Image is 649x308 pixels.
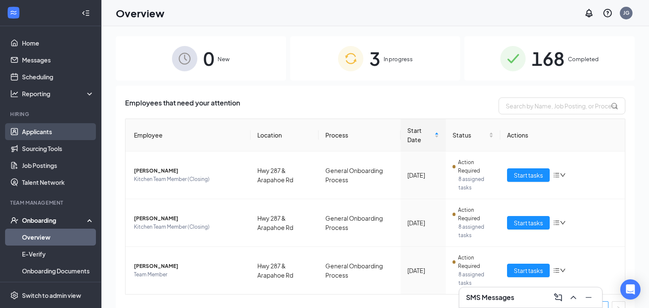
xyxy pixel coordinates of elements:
[319,119,401,151] th: Process
[560,172,566,178] span: down
[553,267,560,274] span: bars
[458,270,494,287] span: 8 assigned tasks
[22,262,94,279] a: Onboarding Documents
[568,292,578,303] svg: ChevronUp
[22,157,94,174] a: Job Postings
[22,291,81,300] div: Switch to admin view
[458,223,494,240] span: 8 assigned tasks
[82,9,90,17] svg: Collapse
[251,199,319,247] td: Hwy 287 & Arapahoe Rd
[22,229,94,246] a: Overview
[22,123,94,140] a: Applicants
[553,292,563,303] svg: ComposeMessage
[551,291,565,304] button: ComposeMessage
[251,119,319,151] th: Location
[22,140,94,157] a: Sourcing Tools
[458,158,493,175] span: Action Required
[125,119,251,151] th: Employee
[507,168,550,182] button: Start tasks
[251,151,319,199] td: Hwy 287 & Arapahoe Rd
[22,216,87,224] div: Onboarding
[22,35,94,51] a: Home
[446,119,500,151] th: Status
[134,223,244,231] span: Kitchen Team Member (Closing)
[125,97,240,114] span: Employees that need your attention
[620,279,641,300] div: Open Intercom Messenger
[22,89,95,98] div: Reporting
[500,119,625,151] th: Actions
[369,44,380,73] span: 3
[603,8,613,18] svg: QuestionInfo
[251,247,319,294] td: Hwy 287 & Arapahoe Rd
[407,218,439,227] div: [DATE]
[10,291,19,300] svg: Settings
[384,55,413,63] span: In progress
[584,8,594,18] svg: Notifications
[499,97,625,114] input: Search by Name, Job Posting, or Process
[584,292,594,303] svg: Minimize
[560,220,566,226] span: down
[10,89,19,98] svg: Analysis
[9,8,18,17] svg: WorkstreamLogo
[22,279,94,296] a: Activity log
[22,246,94,262] a: E-Verify
[10,216,19,224] svg: UserCheck
[514,218,543,227] span: Start tasks
[134,167,244,175] span: [PERSON_NAME]
[507,216,550,230] button: Start tasks
[134,270,244,279] span: Team Member
[10,199,93,206] div: Team Management
[458,254,493,270] span: Action Required
[116,6,164,20] h1: Overview
[458,206,493,223] span: Action Required
[319,151,401,199] td: General Onboarding Process
[22,174,94,191] a: Talent Network
[568,55,599,63] span: Completed
[10,111,93,118] div: Hiring
[407,170,439,180] div: [DATE]
[466,293,514,302] h3: SMS Messages
[134,262,244,270] span: [PERSON_NAME]
[319,247,401,294] td: General Onboarding Process
[134,175,244,184] span: Kitchen Team Member (Closing)
[514,170,543,180] span: Start tasks
[203,44,214,73] span: 0
[218,55,229,63] span: New
[623,9,630,16] div: JG
[532,44,564,73] span: 168
[507,264,550,277] button: Start tasks
[407,266,439,275] div: [DATE]
[453,130,487,140] span: Status
[22,68,94,85] a: Scheduling
[582,291,595,304] button: Minimize
[319,199,401,247] td: General Onboarding Process
[553,219,560,226] span: bars
[134,214,244,223] span: [PERSON_NAME]
[514,266,543,275] span: Start tasks
[458,175,494,192] span: 8 assigned tasks
[567,291,580,304] button: ChevronUp
[553,172,560,178] span: bars
[560,267,566,273] span: down
[22,51,94,68] a: Messages
[407,126,433,144] span: Start Date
